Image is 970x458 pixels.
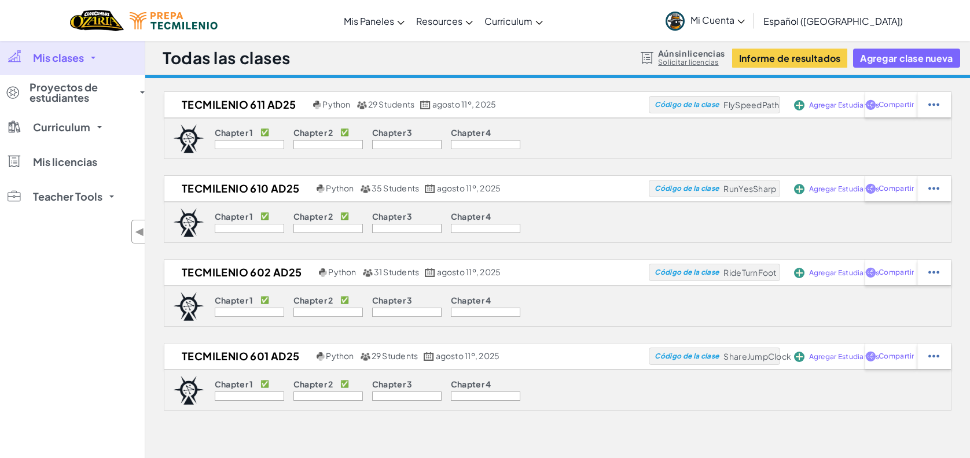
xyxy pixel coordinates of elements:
[484,15,532,27] span: Curriculum
[293,296,333,305] p: Chapter 2
[362,268,373,277] img: MultipleUsers.png
[372,296,413,305] p: Chapter 3
[666,12,685,31] img: avatar
[293,128,333,137] p: Chapter 2
[173,208,204,237] img: logo
[451,379,491,389] p: Chapter 4
[928,183,939,194] img: IconStudentEllipsis.svg
[424,352,434,361] img: calendar.svg
[655,185,719,192] span: Código de la clase
[865,351,876,361] img: IconShare_Purple.svg
[420,101,431,109] img: calendar.svg
[437,183,501,193] span: agosto 11º, 2025
[723,351,791,361] span: ShareJumpClock
[163,47,291,69] h1: Todas las clases
[130,12,218,29] img: Tecmilenio logo
[794,100,804,110] img: IconAddStudents.svg
[655,269,719,276] span: Código de la clase
[173,376,204,405] img: logo
[293,212,333,221] p: Chapter 2
[436,350,500,361] span: agosto 11º, 2025
[372,128,413,137] p: Chapter 3
[293,379,333,389] p: Chapter 2
[326,350,354,361] span: Python
[928,351,939,361] img: IconStudentEllipsis.svg
[758,5,909,36] a: Español ([GEOGRAPHIC_DATA])
[372,350,418,361] span: 29 Students
[164,180,649,197] a: Tecmilenio 610 AD25 Python 35 Students agosto 11º, 2025
[215,379,253,389] p: Chapter 1
[660,2,751,39] a: Mi Cuenta
[451,128,491,137] p: Chapter 4
[33,157,97,167] span: Mis licencias
[215,296,253,305] p: Chapter 1
[135,223,145,240] span: ◀
[809,353,879,360] span: Agregar Estudiantes
[425,268,435,277] img: calendar.svg
[317,352,325,361] img: python.png
[372,379,413,389] p: Chapter 3
[794,184,804,194] img: IconAddStudents.svg
[723,267,776,278] span: RideTurnFoot
[374,267,420,277] span: 31 Students
[360,352,370,361] img: MultipleUsers.png
[360,184,370,193] img: MultipleUsers.png
[763,15,903,27] span: Español ([GEOGRAPHIC_DATA])
[173,124,204,153] img: logo
[658,49,725,58] span: Aún sin licencias
[260,128,269,137] p: ✅
[340,128,349,137] p: ✅
[425,184,435,193] img: calendar.svg
[70,9,124,32] img: Home
[410,5,479,36] a: Resources
[794,268,804,278] img: IconAddStudents.svg
[260,212,269,221] p: ✅
[690,14,745,26] span: Mi Cuenta
[479,5,549,36] a: Curriculum
[658,58,725,67] a: Solicitar licencias
[338,5,410,36] a: Mis Paneles
[928,99,939,110] img: IconStudentEllipsis.svg
[723,99,779,110] span: FlySpeedPath
[865,99,876,110] img: IconShare_Purple.svg
[33,122,90,132] span: Curriculum
[340,379,349,389] p: ✅
[340,212,349,221] p: ✅
[164,264,649,281] a: Tecmilenio 602 AD25 Python 31 Students agosto 11º, 2025
[416,15,462,27] span: Resources
[432,99,497,109] span: agosto 11º, 2025
[853,49,960,68] button: Agregar clase nueva
[809,269,879,276] span: Agregar Estudiantes
[344,15,394,27] span: Mis Paneles
[164,96,310,113] h2: Tecmilenio 611 AD25
[437,267,501,277] span: agosto 11º, 2025
[215,128,253,137] p: Chapter 1
[794,352,804,362] img: IconAddStudents.svg
[164,96,649,113] a: Tecmilenio 611 AD25 Python 29 Students agosto 11º, 2025
[260,296,269,305] p: ✅
[173,292,204,321] img: logo
[70,9,124,32] a: Ozaria by CodeCombat logo
[451,296,491,305] p: Chapter 4
[372,212,413,221] p: Chapter 3
[723,183,776,194] span: RunYesSharp
[879,353,914,360] span: Compartir
[317,184,325,193] img: python.png
[322,99,350,109] span: Python
[319,268,328,277] img: python.png
[30,82,133,103] span: Proyectos de estudiantes
[879,269,914,276] span: Compartir
[215,212,253,221] p: Chapter 1
[260,379,269,389] p: ✅
[340,296,349,305] p: ✅
[164,348,649,365] a: Tecmilenio 601 AD25 Python 29 Students agosto 11º, 2025
[928,267,939,278] img: IconStudentEllipsis.svg
[328,267,356,277] span: Python
[368,99,415,109] span: 29 Students
[655,353,719,360] span: Código de la clase
[655,101,719,108] span: Código de la clase
[809,186,879,193] span: Agregar Estudiantes
[326,183,354,193] span: Python
[809,102,879,109] span: Agregar Estudiantes
[732,49,848,68] a: Informe de resultados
